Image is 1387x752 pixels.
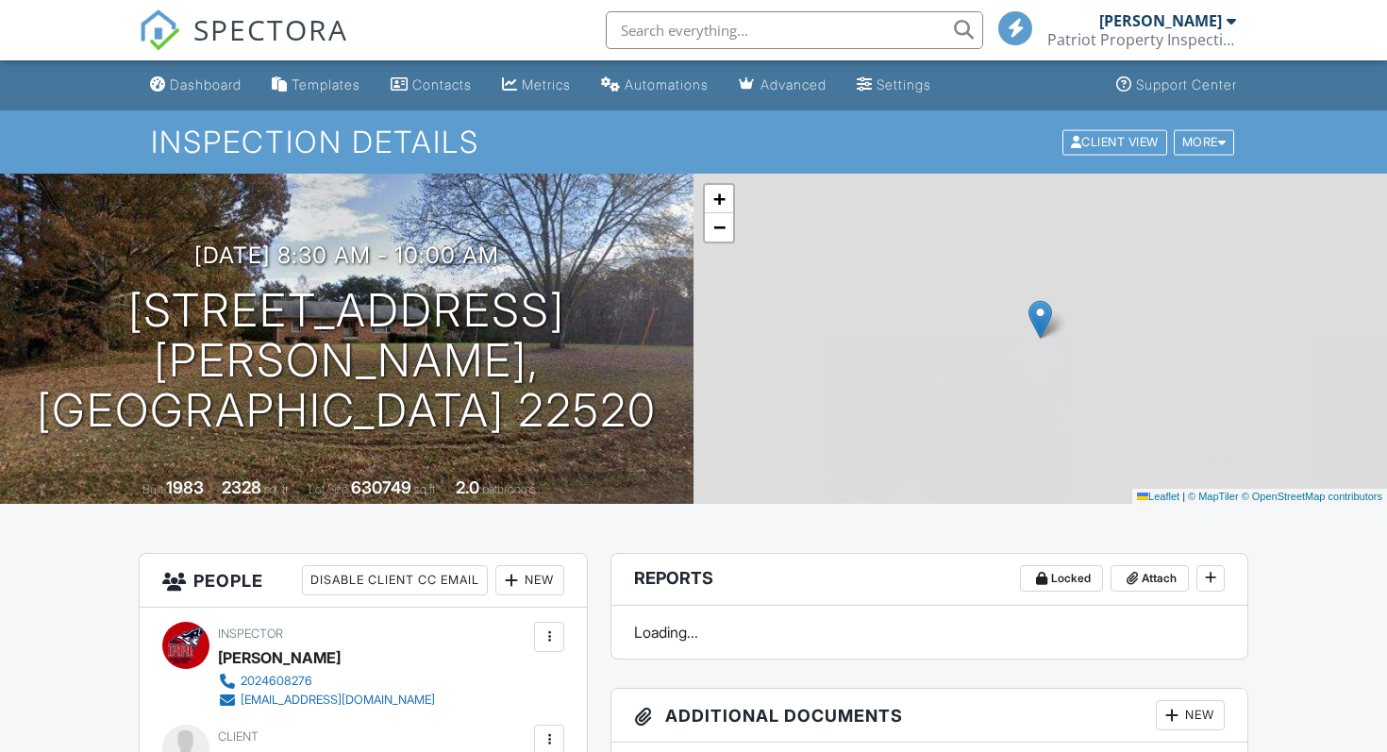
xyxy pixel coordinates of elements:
[302,565,488,595] div: Disable Client CC Email
[731,68,834,103] a: Advanced
[1109,68,1245,103] a: Support Center
[482,482,536,496] span: bathrooms
[1062,129,1167,155] div: Client View
[1028,300,1052,339] img: Marker
[222,477,261,497] div: 2328
[705,213,733,242] a: Zoom out
[414,482,438,496] span: sq.ft.
[218,729,259,744] span: Client
[170,76,242,92] div: Dashboard
[241,674,312,689] div: 2024608276
[218,672,435,691] a: 2024608276
[1047,30,1236,49] div: Patriot Property Inspections
[1137,491,1179,502] a: Leaflet
[713,215,726,239] span: −
[849,68,939,103] a: Settings
[494,68,578,103] a: Metrics
[1174,129,1235,155] div: More
[241,693,435,708] div: [EMAIL_ADDRESS][DOMAIN_NAME]
[218,627,283,641] span: Inspector
[705,185,733,213] a: Zoom in
[264,482,291,496] span: sq. ft.
[194,242,499,268] h3: [DATE] 8:30 am - 10:00 am
[218,643,341,672] div: [PERSON_NAME]
[193,9,348,49] span: SPECTORA
[142,68,249,103] a: Dashboard
[412,76,472,92] div: Contacts
[1156,700,1225,730] div: New
[877,76,931,92] div: Settings
[166,477,204,497] div: 1983
[292,76,360,92] div: Templates
[625,76,709,92] div: Automations
[30,286,663,435] h1: [STREET_ADDRESS] [PERSON_NAME], [GEOGRAPHIC_DATA] 22520
[1136,76,1237,92] div: Support Center
[1188,491,1239,502] a: © MapTiler
[611,689,1247,743] h3: Additional Documents
[140,554,587,608] h3: People
[1242,491,1382,502] a: © OpenStreetMap contributors
[309,482,348,496] span: Lot Size
[142,482,163,496] span: Built
[1099,11,1222,30] div: [PERSON_NAME]
[139,25,348,65] a: SPECTORA
[522,76,571,92] div: Metrics
[456,477,479,497] div: 2.0
[606,11,983,49] input: Search everything...
[351,477,411,497] div: 630749
[264,68,368,103] a: Templates
[1061,134,1172,148] a: Client View
[139,9,180,51] img: The Best Home Inspection Software - Spectora
[760,76,827,92] div: Advanced
[383,68,479,103] a: Contacts
[495,565,564,595] div: New
[151,125,1236,159] h1: Inspection Details
[593,68,716,103] a: Automations (Basic)
[218,691,435,710] a: [EMAIL_ADDRESS][DOMAIN_NAME]
[1182,491,1185,502] span: |
[713,187,726,210] span: +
